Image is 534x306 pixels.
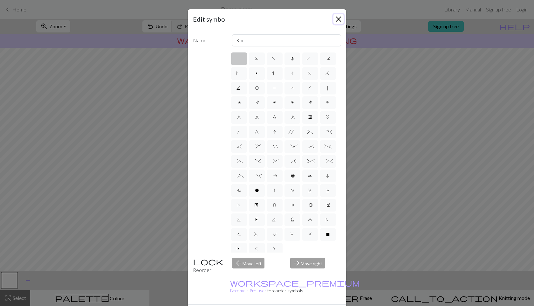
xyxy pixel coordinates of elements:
span: M [308,217,312,224]
span: u [291,188,294,194]
span: G [255,129,259,136]
span: C [326,203,329,209]
span: j [327,56,329,63]
span: 4 [308,100,312,107]
span: s [272,71,277,77]
span: o [255,188,259,194]
span: | [326,86,329,92]
span: W [308,232,312,238]
span: g [291,56,294,63]
div: Reorder [189,258,228,274]
span: k [236,71,243,77]
label: Name [189,34,228,46]
span: b [291,173,294,180]
span: w [326,188,330,194]
span: E [255,217,259,224]
span: workspace_premium [230,278,360,287]
span: t [291,71,294,77]
span: I [273,129,277,136]
span: N [326,217,330,224]
span: D [237,217,241,224]
button: Close [333,14,344,24]
span: T [291,86,294,92]
span: : [290,144,295,150]
span: e [308,115,312,121]
span: 8 [272,115,277,121]
span: 5 [325,100,331,107]
span: z [273,203,277,209]
span: y [255,203,259,209]
span: ~ [307,129,313,136]
span: m [326,115,330,121]
span: H [325,71,331,77]
span: F [308,71,313,77]
span: . [326,129,329,136]
span: - [255,173,258,180]
span: _ [237,173,241,180]
span: c [308,173,312,180]
span: U [273,232,277,238]
span: S [254,232,259,238]
span: n [237,129,241,136]
span: 2 [272,100,277,107]
span: > [273,247,277,253]
span: r [273,188,277,194]
span: ( [237,159,240,165]
span: l [237,188,240,194]
span: 1 [255,100,258,107]
span: p [255,71,259,77]
span: & [273,159,276,165]
span: R [237,232,241,238]
span: ; [308,144,312,150]
span: % [326,159,330,165]
span: O [255,86,259,92]
span: K [272,217,277,224]
small: to reorder symbols [230,280,360,293]
span: L [291,217,294,224]
span: 0 [237,100,241,107]
span: " [273,144,276,150]
span: x [237,203,241,209]
span: 6 [237,115,241,121]
span: a [273,173,277,180]
span: < [255,247,259,253]
span: ) [255,159,258,165]
span: f [272,56,277,63]
span: i [326,173,330,180]
span: h [306,56,314,63]
span: X [326,232,330,238]
a: Become a Pro user [230,280,360,293]
span: / [308,86,312,92]
span: ` [236,144,242,150]
span: 9 [291,115,294,121]
span: 7 [255,115,259,121]
span: ^ [307,159,313,165]
span: d [255,56,258,63]
h5: Edit symbol [193,14,227,24]
span: ' [289,129,296,136]
span: Y [237,247,241,253]
span: v [308,188,312,194]
span: 3 [291,100,294,107]
span: J [236,86,242,92]
span: , [255,144,258,150]
span: V [290,232,295,238]
span: B [309,203,312,209]
span: P [273,86,277,92]
span: A [291,203,294,209]
span: + [324,144,332,150]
